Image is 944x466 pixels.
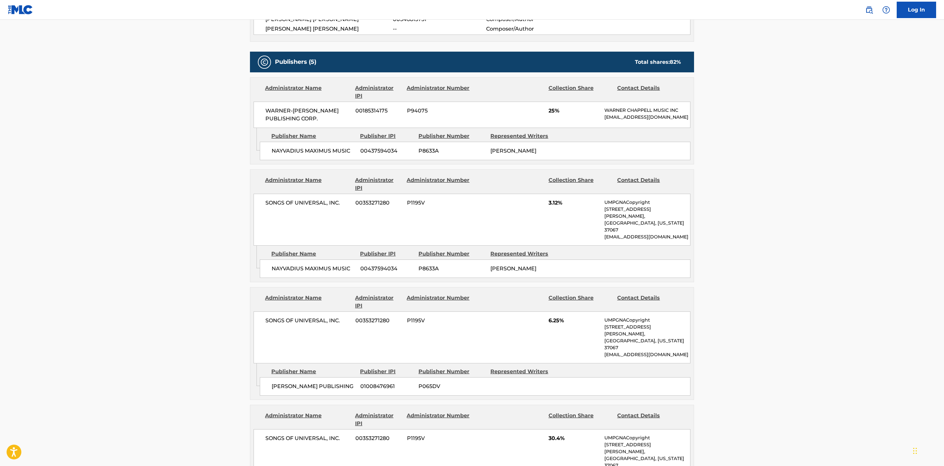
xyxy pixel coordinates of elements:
[604,324,690,337] p: [STREET_ADDRESS][PERSON_NAME],
[272,265,355,273] span: NAYVADIUS MAXIMUS MUSIC
[265,25,393,33] span: [PERSON_NAME] [PERSON_NAME]
[418,147,485,155] span: P8633A
[617,294,681,310] div: Contact Details
[549,107,599,115] span: 25%
[604,337,690,351] p: [GEOGRAPHIC_DATA], [US_STATE] 37067
[604,206,690,220] p: [STREET_ADDRESS][PERSON_NAME],
[360,250,414,258] div: Publisher IPI
[604,220,690,233] p: [GEOGRAPHIC_DATA], [US_STATE] 37067
[549,176,612,192] div: Collection Share
[271,132,355,140] div: Publisher Name
[260,58,268,66] img: Publishers
[913,441,917,461] div: Slepen
[549,317,599,325] span: 6.25%
[604,317,690,324] p: UMPGNACopyright
[265,317,350,325] span: SONGS OF UNIVERSAL, INC.
[407,107,471,115] span: P94075
[490,132,557,140] div: Represented Writers
[272,382,355,390] span: [PERSON_NAME] PUBLISHING
[880,3,893,16] div: Help
[407,434,471,442] span: P1195V
[911,434,944,466] div: Chatwidget
[265,199,350,207] span: SONGS OF UNIVERSAL, INC.
[355,84,402,100] div: Administrator IPI
[635,58,681,66] div: Total shares:
[418,132,485,140] div: Publisher Number
[604,351,690,358] p: [EMAIL_ADDRESS][DOMAIN_NAME]
[418,265,485,273] span: P8633A
[604,199,690,206] p: UMPGNACopyright
[271,250,355,258] div: Publisher Name
[486,25,571,33] span: Composer/Author
[490,368,557,376] div: Represented Writers
[670,59,681,65] span: 82 %
[265,107,350,123] span: WARNER-[PERSON_NAME] PUBLISHING CORP.
[549,294,612,310] div: Collection Share
[355,434,402,442] span: 00353271280
[604,441,690,455] p: [STREET_ADDRESS][PERSON_NAME],
[275,58,316,66] h5: Publishers (5)
[355,199,402,207] span: 00353271280
[490,265,536,272] span: [PERSON_NAME]
[265,84,350,100] div: Administrator Name
[265,412,350,428] div: Administrator Name
[604,434,690,441] p: UMPGNACopyright
[418,382,485,390] span: P065DV
[355,412,402,428] div: Administrator IPI
[360,147,414,155] span: 00437594034
[265,176,350,192] div: Administrator Name
[407,294,470,310] div: Administrator Number
[355,317,402,325] span: 00353271280
[549,412,612,428] div: Collection Share
[418,368,485,376] div: Publisher Number
[490,250,557,258] div: Represented Writers
[407,199,471,207] span: P1195V
[355,176,402,192] div: Administrator IPI
[272,147,355,155] span: NAYVADIUS MAXIMUS MUSIC
[897,2,936,18] a: Log In
[8,5,33,14] img: MLC Logo
[604,114,690,121] p: [EMAIL_ADDRESS][DOMAIN_NAME]
[265,294,350,310] div: Administrator Name
[863,3,876,16] a: Public Search
[360,382,414,390] span: 01008476961
[393,25,486,33] span: --
[271,368,355,376] div: Publisher Name
[490,148,536,154] span: [PERSON_NAME]
[617,412,681,428] div: Contact Details
[360,368,414,376] div: Publisher IPI
[355,294,402,310] div: Administrator IPI
[604,233,690,240] p: [EMAIL_ADDRESS][DOMAIN_NAME]
[407,84,470,100] div: Administrator Number
[882,6,890,14] img: help
[911,434,944,466] iframe: Chat Widget
[418,250,485,258] div: Publisher Number
[360,132,414,140] div: Publisher IPI
[865,6,873,14] img: search
[407,176,470,192] div: Administrator Number
[617,84,681,100] div: Contact Details
[407,317,471,325] span: P1195V
[549,434,599,442] span: 30.4%
[617,176,681,192] div: Contact Details
[355,107,402,115] span: 00185314175
[549,84,612,100] div: Collection Share
[360,265,414,273] span: 00437594034
[265,434,350,442] span: SONGS OF UNIVERSAL, INC.
[407,412,470,428] div: Administrator Number
[549,199,599,207] span: 3.12%
[604,107,690,114] p: WARNER CHAPPELL MUSIC INC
